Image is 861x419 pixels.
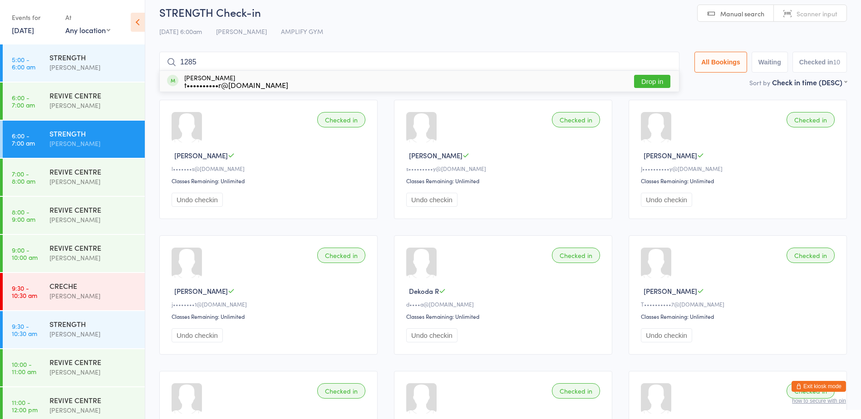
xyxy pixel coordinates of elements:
[3,197,145,234] a: 8:00 -9:00 amREVIVE CENTRE[PERSON_NAME]
[12,208,35,223] time: 8:00 - 9:00 am
[172,312,368,320] div: Classes Remaining: Unlimited
[720,9,764,18] span: Manual search
[12,284,37,299] time: 9:30 - 10:30 am
[792,381,846,392] button: Exit kiosk mode
[49,281,137,291] div: CRECHE
[49,253,137,263] div: [PERSON_NAME]
[833,58,840,66] div: 10
[752,52,788,73] button: Waiting
[184,81,288,88] div: t••••••••••r@[DOMAIN_NAME]
[49,395,137,405] div: REVIVE CENTRE
[49,405,137,415] div: [PERSON_NAME]
[641,193,692,207] button: Undo checkin
[406,328,458,342] button: Undo checkin
[644,286,697,296] span: [PERSON_NAME]
[65,10,110,25] div: At
[49,357,137,367] div: REVIVE CENTRE
[317,248,365,263] div: Checked in
[634,75,670,88] button: Drop in
[12,170,35,185] time: 7:00 - 8:00 am
[281,27,323,36] span: AMPLIFY GYM
[3,235,145,272] a: 9:00 -10:00 amREVIVE CENTRE[PERSON_NAME]
[409,151,462,160] span: [PERSON_NAME]
[172,165,368,172] div: l•••••••s@[DOMAIN_NAME]
[406,165,603,172] div: s•••••••••y@[DOMAIN_NAME]
[49,329,137,339] div: [PERSON_NAME]
[787,248,835,263] div: Checked in
[49,166,137,176] div: REVIVE CENTRE
[772,77,847,87] div: Check in time (DESC)
[49,243,137,253] div: REVIVE CENTRE
[317,112,365,127] div: Checked in
[409,286,439,296] span: Dekoda R
[406,300,603,308] div: d••••a@[DOMAIN_NAME]
[49,128,137,138] div: STRENGTH
[792,52,847,73] button: Checked in10
[172,193,223,207] button: Undo checkin
[797,9,837,18] span: Scanner input
[641,177,837,185] div: Classes Remaining: Unlimited
[787,383,835,399] div: Checked in
[49,62,137,73] div: [PERSON_NAME]
[12,399,38,413] time: 11:00 - 12:00 pm
[694,52,747,73] button: All Bookings
[3,349,145,386] a: 10:00 -11:00 amREVIVE CENTRE[PERSON_NAME]
[49,90,137,100] div: REVIVE CENTRE
[12,94,35,108] time: 6:00 - 7:00 am
[12,322,37,337] time: 9:30 - 10:30 am
[644,151,697,160] span: [PERSON_NAME]
[3,83,145,120] a: 6:00 -7:00 amREVIVE CENTRE[PERSON_NAME]
[641,300,837,308] div: T••••••••••7@[DOMAIN_NAME]
[49,176,137,187] div: [PERSON_NAME]
[12,10,56,25] div: Events for
[3,273,145,310] a: 9:30 -10:30 amCRECHE[PERSON_NAME]
[12,132,35,146] time: 6:00 - 7:00 am
[49,319,137,329] div: STRENGTH
[65,25,110,35] div: Any location
[174,286,228,296] span: [PERSON_NAME]
[3,159,145,196] a: 7:00 -8:00 amREVIVE CENTRE[PERSON_NAME]
[3,121,145,158] a: 6:00 -7:00 amSTRENGTH[PERSON_NAME]
[406,177,603,185] div: Classes Remaining: Unlimited
[172,300,368,308] div: j••••••••1@[DOMAIN_NAME]
[49,205,137,214] div: REVIVE CENTRE
[49,52,137,62] div: STRENGTH
[49,138,137,149] div: [PERSON_NAME]
[749,78,770,87] label: Sort by
[792,398,846,404] button: how to secure with pin
[49,214,137,225] div: [PERSON_NAME]
[12,361,36,375] time: 10:00 - 11:00 am
[12,25,34,35] a: [DATE]
[552,383,600,399] div: Checked in
[174,151,228,160] span: [PERSON_NAME]
[641,165,837,172] div: J••••••••••y@[DOMAIN_NAME]
[641,328,692,342] button: Undo checkin
[49,367,137,377] div: [PERSON_NAME]
[159,52,679,73] input: Search
[406,312,603,320] div: Classes Remaining: Unlimited
[12,246,38,261] time: 9:00 - 10:00 am
[3,311,145,348] a: 9:30 -10:30 amSTRENGTH[PERSON_NAME]
[159,5,847,19] h2: STRENGTH Check-in
[552,112,600,127] div: Checked in
[49,291,137,301] div: [PERSON_NAME]
[172,328,223,342] button: Undo checkin
[552,248,600,263] div: Checked in
[787,112,835,127] div: Checked in
[184,74,288,88] div: [PERSON_NAME]
[3,44,145,82] a: 5:00 -6:00 amSTRENGTH[PERSON_NAME]
[406,193,458,207] button: Undo checkin
[641,312,837,320] div: Classes Remaining: Unlimited
[172,177,368,185] div: Classes Remaining: Unlimited
[159,27,202,36] span: [DATE] 6:00am
[216,27,267,36] span: [PERSON_NAME]
[317,383,365,399] div: Checked in
[12,56,35,70] time: 5:00 - 6:00 am
[49,100,137,111] div: [PERSON_NAME]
